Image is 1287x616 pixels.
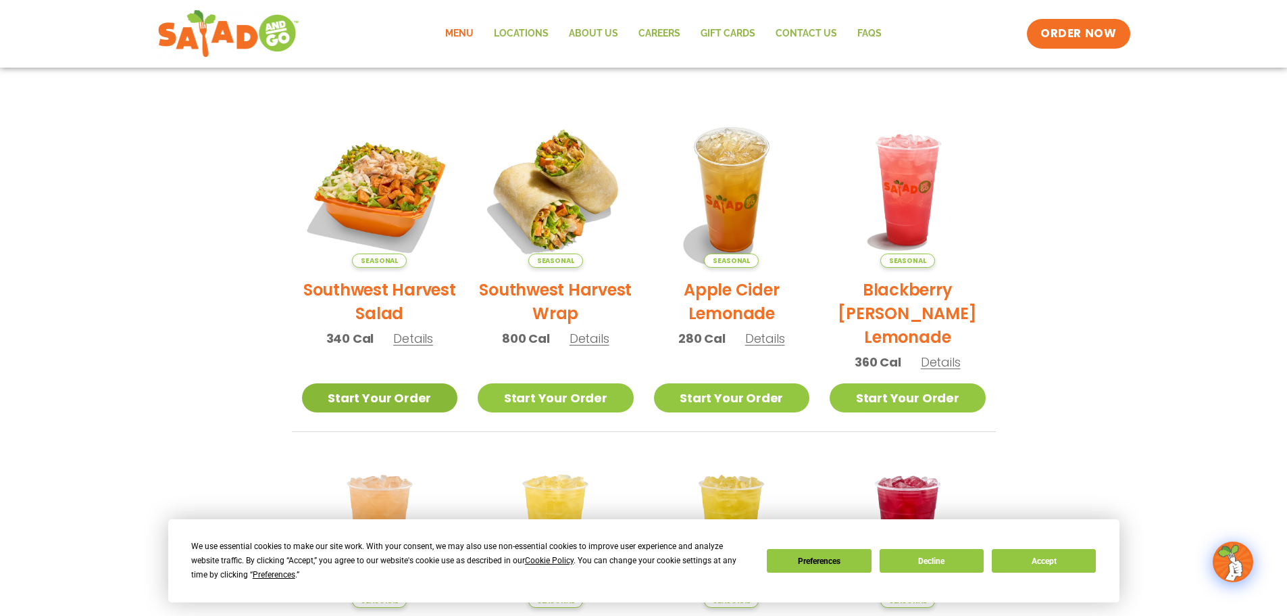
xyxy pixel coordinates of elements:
span: Seasonal [352,254,407,268]
div: We use essential cookies to make our site work. With your consent, we may also use non-essential ... [191,540,751,582]
img: Product photo for Sunkissed Yuzu Lemonade [478,452,634,609]
span: Seasonal [528,254,583,268]
img: Product photo for Blackberry Bramble Lemonade [830,112,986,268]
nav: Menu [435,18,892,49]
a: ORDER NOW [1027,19,1130,49]
img: wpChatIcon [1214,543,1252,581]
h2: Apple Cider Lemonade [654,278,810,325]
span: Seasonal [704,254,759,268]
a: Contact Us [765,18,847,49]
h2: Blackberry [PERSON_NAME] Lemonade [830,278,986,349]
span: ORDER NOW [1040,26,1116,42]
button: Accept [992,549,1096,573]
a: Locations [484,18,559,49]
span: Details [570,330,609,347]
img: Product photo for Mango Grove Lemonade [654,452,810,609]
h2: Southwest Harvest Wrap [478,278,634,325]
a: Start Your Order [830,383,986,412]
a: Menu [435,18,484,49]
button: Decline [880,549,984,573]
span: Preferences [253,570,295,579]
img: Product photo for Apple Cider Lemonade [654,112,810,268]
a: Careers [628,18,690,49]
img: Product photo for Summer Stone Fruit Lemonade [302,452,458,609]
div: Cookie Consent Prompt [168,519,1119,602]
img: Product photo for Black Cherry Orchard Lemonade [830,452,986,609]
img: new-SAG-logo-768×292 [157,7,300,61]
button: Preferences [767,549,871,573]
span: 280 Cal [678,329,726,348]
span: Details [745,330,785,347]
a: Start Your Order [302,383,458,412]
a: GIFT CARDS [690,18,765,49]
a: About Us [559,18,628,49]
a: Start Your Order [478,383,634,412]
h2: Southwest Harvest Salad [302,278,458,325]
span: Details [393,330,433,347]
img: Product photo for Southwest Harvest Wrap [478,112,634,268]
span: 360 Cal [855,353,901,371]
span: 340 Cal [326,329,374,348]
span: 800 Cal [502,329,550,348]
a: Start Your Order [654,383,810,412]
span: Cookie Policy [525,556,574,565]
span: Details [921,354,961,371]
span: Seasonal [880,254,935,268]
img: Product photo for Southwest Harvest Salad [302,112,458,268]
a: FAQs [847,18,892,49]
